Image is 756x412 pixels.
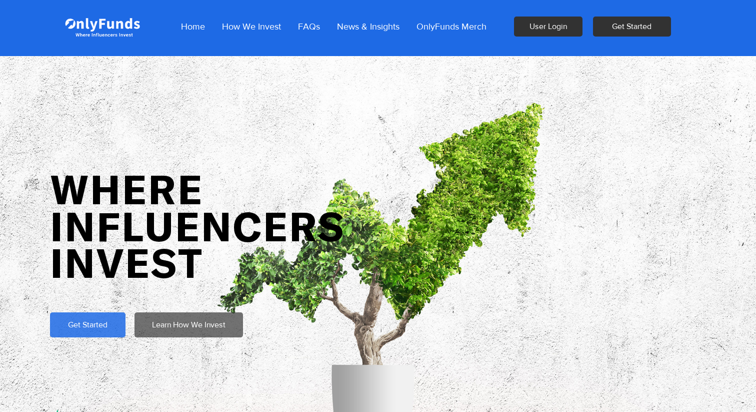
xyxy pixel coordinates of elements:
[411,14,491,39] p: OnlyFunds Merch
[328,14,408,39] a: News & Insights
[63,9,140,44] img: Onlyfunds logo in white on a blue background.
[408,14,495,39] a: OnlyFunds Merch
[176,14,210,39] p: Home
[172,14,213,39] a: Home
[612,21,651,32] span: Get Started
[289,14,328,39] a: FAQs
[593,17,671,37] button: Get Started
[213,14,289,39] a: How We Invest
[332,14,404,39] p: News & Insights
[514,17,582,37] a: User Login
[529,21,567,32] span: User Login
[217,14,286,39] p: How We Invest
[293,14,325,39] p: FAQs
[172,14,495,39] nav: Site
